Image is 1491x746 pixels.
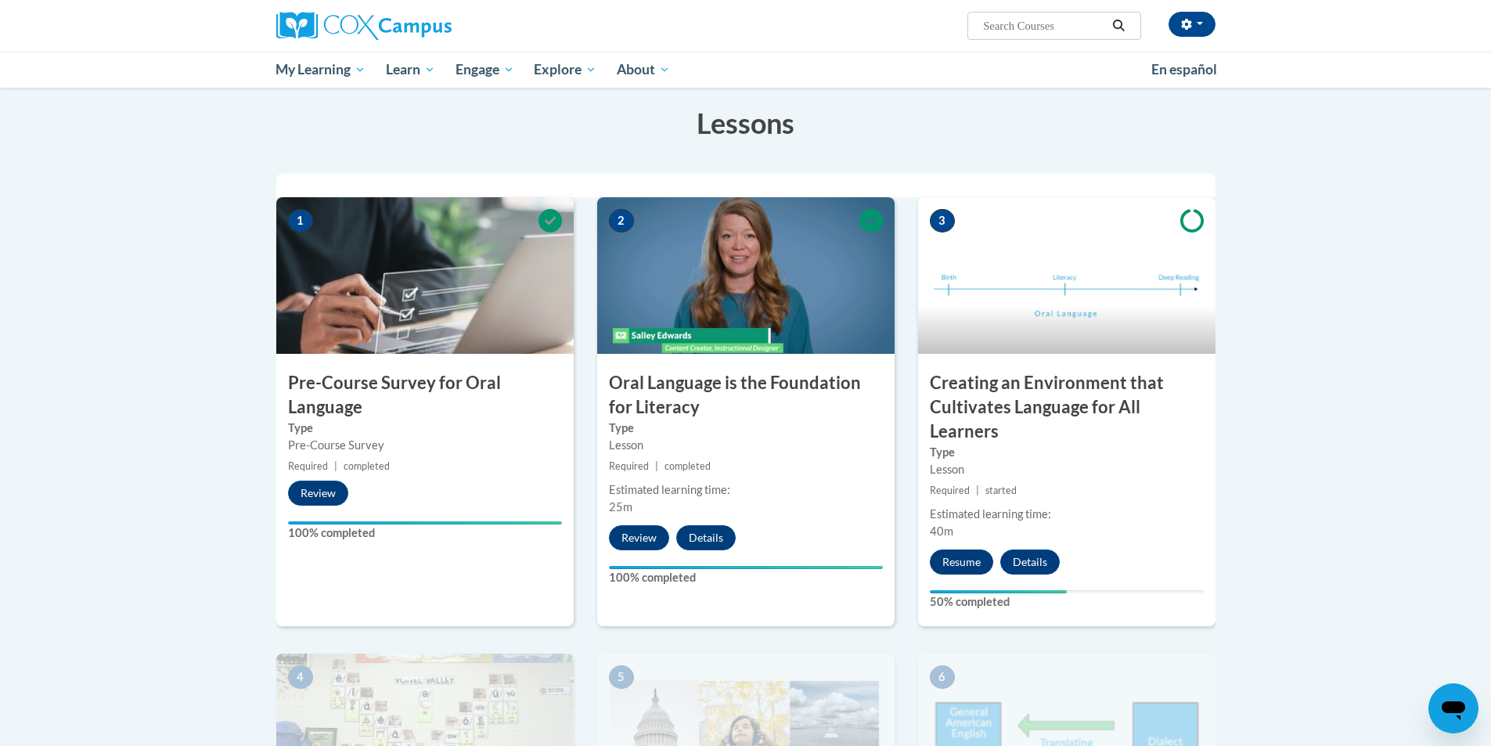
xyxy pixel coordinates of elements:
[276,103,1215,142] h3: Lessons
[930,665,955,689] span: 6
[617,60,670,79] span: About
[288,521,562,524] div: Your progress
[456,60,514,79] span: Engage
[607,52,680,88] a: About
[930,444,1204,461] label: Type
[276,12,452,40] img: Cox Campus
[609,566,883,569] div: Your progress
[288,437,562,454] div: Pre-Course Survey
[609,500,632,514] span: 25m
[609,209,634,232] span: 2
[985,485,1017,496] span: started
[930,461,1204,478] div: Lesson
[597,197,895,354] img: Course Image
[288,665,313,689] span: 4
[930,590,1067,593] div: Your progress
[609,420,883,437] label: Type
[664,460,711,472] span: completed
[597,371,895,420] h3: Oral Language is the Foundation for Literacy
[655,460,658,472] span: |
[276,12,574,40] a: Cox Campus
[445,52,524,88] a: Engage
[1141,53,1227,86] a: En español
[288,524,562,542] label: 100% completed
[1169,12,1215,37] button: Account Settings
[609,437,883,454] div: Lesson
[276,60,366,79] span: My Learning
[276,371,574,420] h3: Pre-Course Survey for Oral Language
[1107,16,1130,35] button: Search
[376,52,445,88] a: Learn
[288,209,313,232] span: 1
[918,197,1215,354] img: Course Image
[676,525,736,550] button: Details
[930,506,1204,523] div: Estimated learning time:
[930,593,1204,611] label: 50% completed
[344,460,390,472] span: completed
[976,485,979,496] span: |
[930,524,953,538] span: 40m
[930,485,970,496] span: Required
[609,525,669,550] button: Review
[253,52,1239,88] div: Main menu
[930,550,993,575] button: Resume
[386,60,435,79] span: Learn
[609,481,883,499] div: Estimated learning time:
[276,197,574,354] img: Course Image
[1000,550,1060,575] button: Details
[288,460,328,472] span: Required
[1151,61,1217,77] span: En español
[609,569,883,586] label: 100% completed
[609,665,634,689] span: 5
[266,52,376,88] a: My Learning
[534,60,596,79] span: Explore
[288,481,348,506] button: Review
[930,209,955,232] span: 3
[981,16,1107,35] input: Search Courses
[334,460,337,472] span: |
[609,460,649,472] span: Required
[288,420,562,437] label: Type
[918,371,1215,443] h3: Creating an Environment that Cultivates Language for All Learners
[1428,683,1478,733] iframe: Button to launch messaging window
[524,52,607,88] a: Explore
